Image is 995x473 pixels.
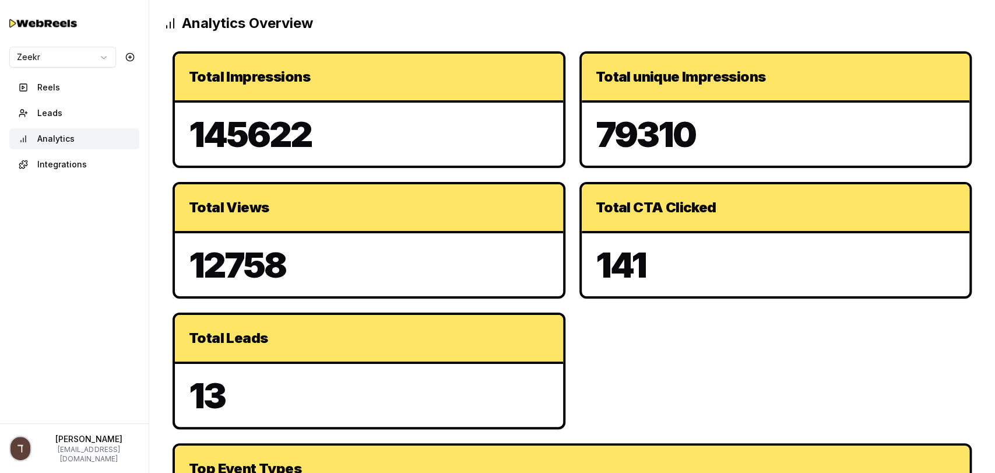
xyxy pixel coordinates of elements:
div: Total unique Impressions [596,68,956,86]
p: 145622 [189,117,549,152]
button: Profile picture[PERSON_NAME][EMAIL_ADDRESS][DOMAIN_NAME] [9,433,139,464]
button: Reels [9,77,139,98]
p: [EMAIL_ADDRESS][DOMAIN_NAME] [38,445,139,464]
div: Total CTA Clicked [596,198,956,217]
p: 13 [189,378,549,413]
div: Total Leads [189,329,549,348]
button: Leads [9,103,139,124]
div: Total Views [189,198,549,217]
p: 79310 [596,117,956,152]
button: Analytics [9,128,139,149]
h2: Analytics Overview [163,14,981,33]
button: Integrations [9,154,139,175]
p: [PERSON_NAME] [38,433,139,445]
img: Profile picture [10,437,30,460]
div: Total Impressions [189,68,549,86]
p: 12758 [189,247,549,282]
img: Testimo [9,15,79,31]
p: 141 [596,247,956,282]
